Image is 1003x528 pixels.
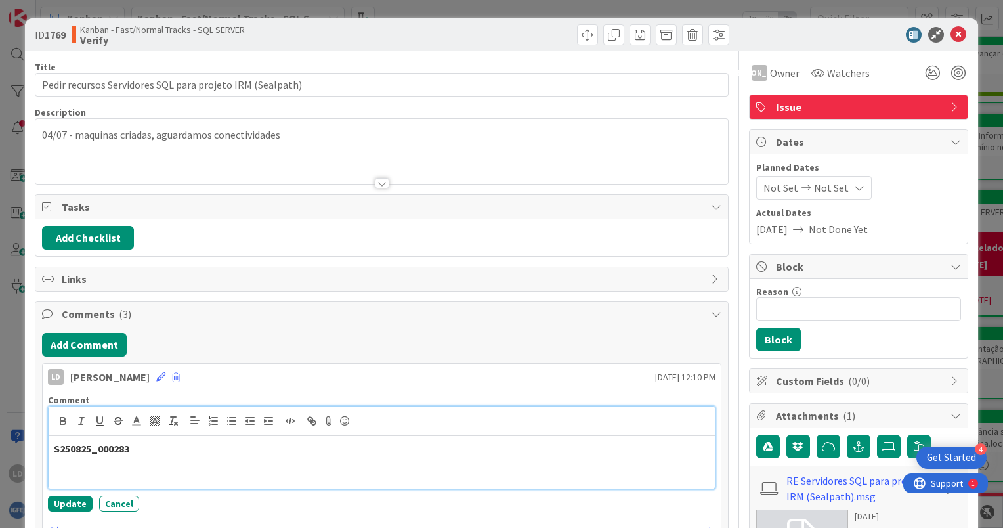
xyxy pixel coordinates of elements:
div: LD [48,369,64,385]
p: 04/07 - maquinas criadas, aguardamos conectividades [42,127,721,143]
button: Cancel [99,496,139,512]
span: Not Set [814,180,849,196]
span: ( 3 ) [119,307,131,320]
span: Issue [776,99,944,115]
button: Add Comment [42,333,127,357]
span: [DATE] 12:10 PM [655,370,715,384]
button: Update [48,496,93,512]
span: Not Done Yet [809,221,868,237]
span: Comment [48,394,90,406]
span: Planned Dates [756,161,961,175]
button: Add Checklist [42,226,134,250]
span: Actual Dates [756,206,961,220]
span: Custom Fields [776,373,944,389]
span: ( 0/0 ) [848,374,870,387]
a: RE Servidores SQL para projeto IRM (Sealpath).msg [786,473,939,504]
span: ( 1 ) [843,409,855,422]
span: Description [35,106,86,118]
div: [DATE] [855,510,893,523]
b: 1769 [45,28,66,41]
span: Kanban - Fast/Normal Tracks - SQL SERVER [80,24,245,35]
span: Attachments [776,408,944,424]
div: [PERSON_NAME] [752,65,767,81]
b: Verify [80,35,245,45]
label: Reason [756,286,788,297]
span: Links [62,271,704,287]
span: ID [35,27,66,43]
div: Open Get Started checklist, remaining modules: 4 [916,447,987,469]
strong: S250825_000283 [54,442,129,455]
label: Title [35,61,56,73]
span: Not Set [763,180,798,196]
input: type card name here... [35,73,729,97]
span: Tasks [62,199,704,215]
button: Block [756,328,801,351]
span: Watchers [827,65,870,81]
span: Dates [776,134,944,150]
div: [PERSON_NAME] [70,369,150,385]
span: Support [28,2,60,18]
span: Owner [770,65,800,81]
span: Comments [62,306,704,322]
div: Get Started [927,451,976,464]
div: 4 [975,443,987,455]
span: Block [776,259,944,275]
span: [DATE] [756,221,788,237]
div: 1 [68,5,72,16]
